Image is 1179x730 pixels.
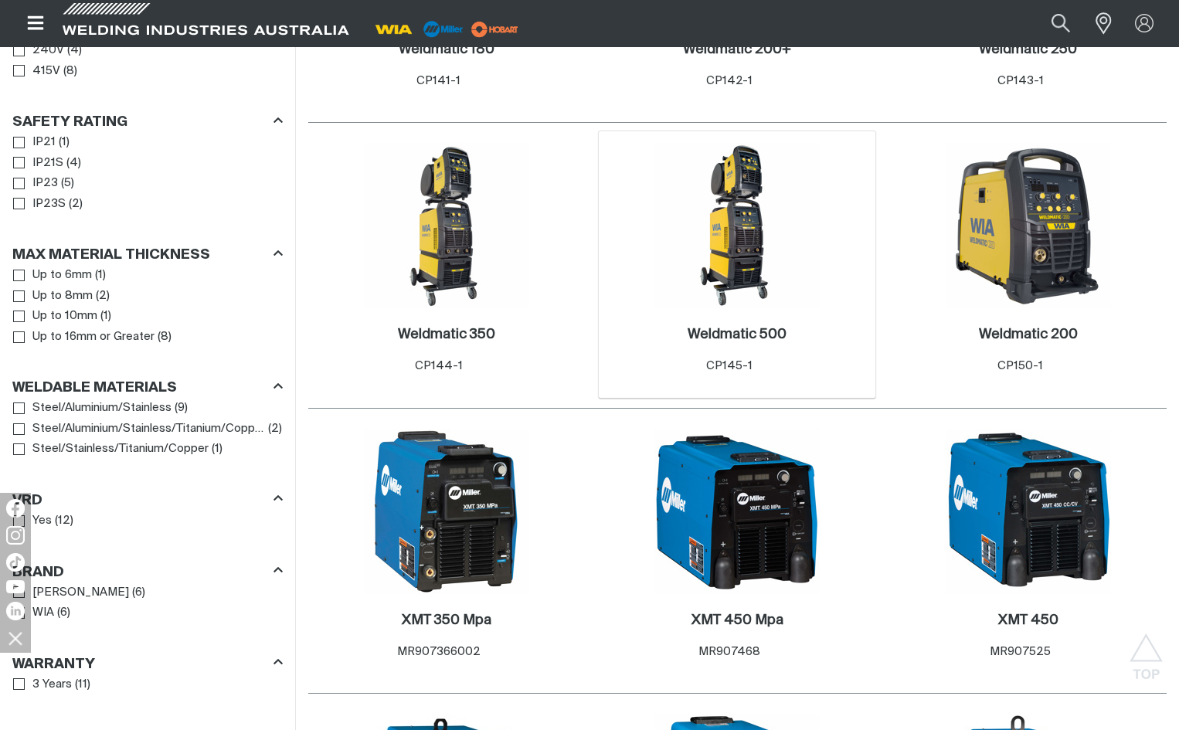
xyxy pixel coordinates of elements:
span: WIA [32,604,54,622]
h2: Weldmatic 350 [398,328,495,341]
img: Instagram [6,526,25,545]
a: 3 Years [13,674,72,695]
ul: Brand [13,582,282,623]
a: Up to 16mm or Greater [13,327,155,348]
a: Steel/Aluminium/Stainless [13,398,172,419]
span: ( 5 ) [61,175,74,192]
span: CP142-1 [706,75,753,87]
a: [PERSON_NAME] [13,582,129,603]
span: Steel/Stainless/Titanium/Copper [32,440,209,458]
ul: VRD [13,511,282,531]
a: Weldmatic 500 [688,326,787,344]
a: IP21S [13,153,63,174]
span: ( 2 ) [69,195,83,213]
span: IP21S [32,154,63,172]
span: IP23S [32,195,66,213]
img: miller [467,18,523,41]
a: IP23S [13,194,66,215]
div: Brand [12,561,283,582]
img: YouTube [6,580,25,593]
a: Yes [13,511,52,531]
a: Up to 10mm [13,306,97,327]
a: Steel/Aluminium/Stainless/Titanium/Copper [13,419,264,440]
span: ( 1 ) [212,440,223,458]
a: 240V [13,40,64,61]
a: Weldmatic 350 [398,326,495,344]
img: XMT 450 Mpa [654,429,820,594]
span: 240V [32,42,64,59]
button: Search products [1035,6,1087,41]
img: LinkedIn [6,602,25,620]
ul: Warranty [13,674,282,695]
div: Weldable Materials [12,377,283,398]
span: CP141-1 [416,75,460,87]
a: XMT 450 Mpa [691,612,783,630]
input: Product name or item number... [1015,6,1087,41]
a: Up to 6mm [13,265,92,286]
div: VRD [12,489,283,510]
ul: Max Material Thickness [13,265,282,347]
h2: Weldmatic 250 [979,42,1077,56]
h3: Weldable Materials [12,379,177,397]
span: Up to 16mm or Greater [32,328,155,346]
span: Up to 10mm [32,307,97,325]
a: Up to 8mm [13,286,93,307]
h2: XMT 450 [998,613,1058,627]
h2: XMT 450 Mpa [691,613,783,627]
span: ( 6 ) [57,604,70,622]
span: ( 2 ) [268,420,282,438]
img: Weldmatic 500 [654,143,820,308]
span: Steel/Aluminium/Stainless/Titanium/Copper [32,420,264,438]
h2: Weldmatic 180 [399,42,494,56]
a: IP23 [13,173,58,194]
h3: Brand [12,564,64,582]
span: ( 4 ) [67,42,82,59]
div: Warranty [12,653,283,674]
a: XMT 350 Mpa [402,612,491,630]
img: hide socials [2,625,29,651]
a: miller [467,23,523,35]
span: MR907468 [698,646,760,657]
a: Weldmatic 200 [979,326,1078,344]
a: IP21 [13,132,56,153]
span: ( 1 ) [95,267,106,284]
span: CP145-1 [706,360,753,372]
ul: Power Voltage [13,40,282,81]
h2: XMT 350 Mpa [402,613,491,627]
span: ( 6 ) [132,584,145,602]
img: Weldmatic 200 [946,143,1111,308]
ul: Weldable Materials [13,398,282,460]
span: CP143-1 [997,75,1044,87]
img: TikTok [6,553,25,572]
h2: Weldmatic 200 [979,328,1078,341]
span: ( 12 ) [55,512,73,530]
span: IP21 [32,134,56,151]
img: XMT 450 [946,429,1111,594]
span: [PERSON_NAME] [32,584,129,602]
img: Facebook [6,499,25,518]
span: ( 9 ) [175,399,188,417]
span: CP150-1 [997,360,1043,372]
span: ( 1 ) [59,134,70,151]
span: ( 11 ) [75,676,90,694]
img: XMT 350 Mpa [364,429,529,594]
img: Weldmatic 350 [364,143,529,308]
span: MR907366002 [397,646,481,657]
span: ( 8 ) [158,328,172,346]
ul: Safety Rating [13,132,282,214]
span: Up to 8mm [32,287,93,305]
h3: Max Material Thickness [12,246,210,264]
div: Max Material Thickness [12,244,283,265]
span: Up to 6mm [32,267,92,284]
a: Weldmatic 180 [399,41,494,59]
h2: Weldmatic 200+ [683,42,791,56]
div: Safety Rating [12,111,283,132]
span: CP144-1 [415,360,463,372]
span: ( 4 ) [66,154,81,172]
h3: Safety Rating [12,114,127,131]
h2: Weldmatic 500 [688,328,787,341]
span: ( 8 ) [63,63,77,80]
a: Weldmatic 200+ [683,41,791,59]
span: 3 Years [32,676,72,694]
a: Steel/Stainless/Titanium/Copper [13,439,209,460]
